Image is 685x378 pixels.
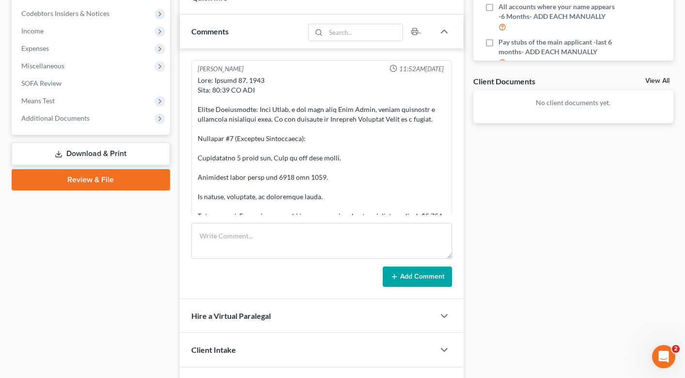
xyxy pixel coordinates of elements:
[12,142,170,165] a: Download & Print
[473,76,535,86] div: Client Documents
[21,114,90,122] span: Additional Documents
[21,9,109,17] span: Codebtors Insiders & Notices
[481,98,666,108] p: No client documents yet.
[12,169,170,190] a: Review & File
[326,24,403,41] input: Search...
[498,2,615,21] span: All accounts where your name appears -6 Months- ADD EACH MANUALLY
[21,44,49,52] span: Expenses
[191,311,271,320] span: Hire a Virtual Paralegal
[21,79,62,87] span: SOFA Review
[191,345,236,354] span: Client Intake
[399,64,444,74] span: 11:52AM[DATE]
[652,345,675,368] iframe: Intercom live chat
[21,62,64,70] span: Miscellaneous
[191,27,229,36] span: Comments
[14,75,170,92] a: SOFA Review
[498,37,615,57] span: Pay stubs of the main applicant -last 6 months- ADD EACH MANUALLY
[21,27,44,35] span: Income
[21,96,55,105] span: Means Test
[198,64,244,74] div: [PERSON_NAME]
[645,78,669,84] a: View All
[383,267,452,287] button: Add Comment
[672,345,680,353] span: 2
